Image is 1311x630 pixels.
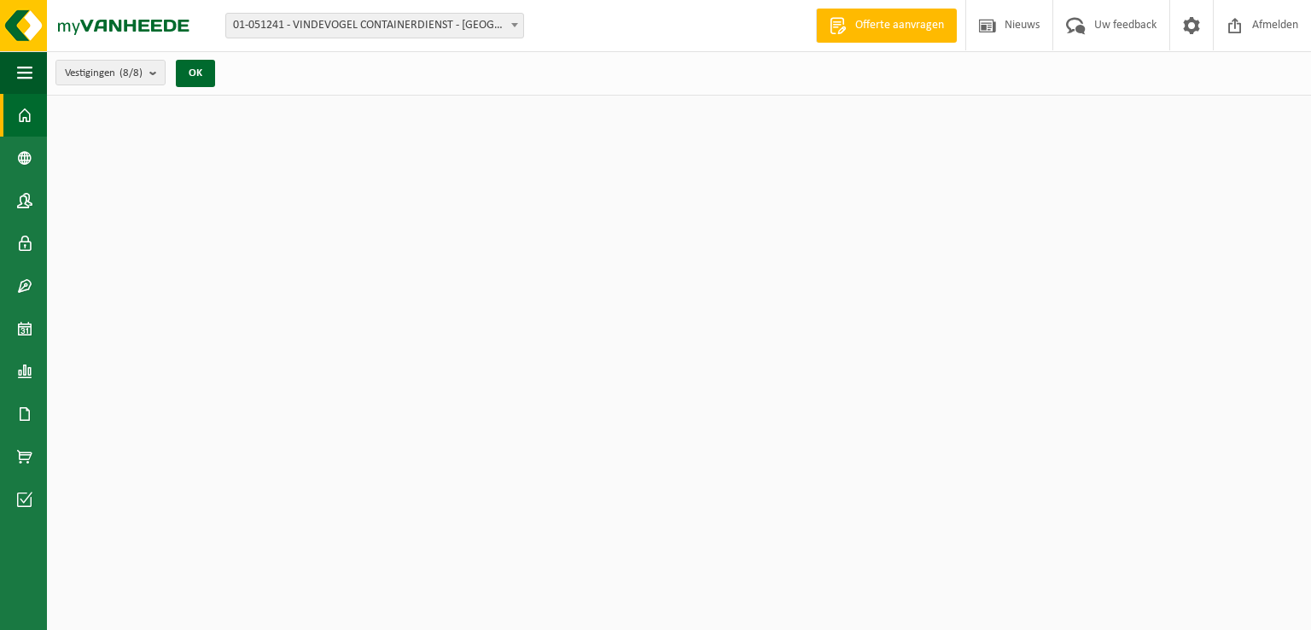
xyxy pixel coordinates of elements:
[65,61,143,86] span: Vestigingen
[9,592,285,630] iframe: chat widget
[176,60,215,87] button: OK
[55,60,166,85] button: Vestigingen(8/8)
[225,13,524,38] span: 01-051241 - VINDEVOGEL CONTAINERDIENST - OUDENAARDE - OUDENAARDE
[119,67,143,79] count: (8/8)
[226,14,523,38] span: 01-051241 - VINDEVOGEL CONTAINERDIENST - OUDENAARDE - OUDENAARDE
[816,9,957,43] a: Offerte aanvragen
[851,17,948,34] span: Offerte aanvragen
